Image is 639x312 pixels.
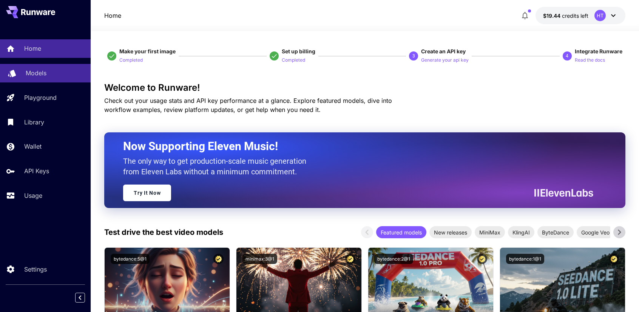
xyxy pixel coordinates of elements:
div: New releases [429,226,472,238]
span: Check out your usage stats and API key performance at a glance. Explore featured models, dive int... [104,97,392,113]
p: Test drive the best video models [104,227,223,238]
p: 3 [412,53,415,59]
button: bytedance:5@1 [111,254,150,264]
span: $19.44 [543,12,562,19]
span: Integrate Runware [575,48,622,54]
button: Completed [119,55,143,64]
button: bytedance:1@1 [506,254,544,264]
h3: Welcome to Runware! [104,82,625,93]
p: Playground [24,93,57,102]
p: The only way to get production-scale music generation from Eleven Labs without a minimum commitment. [123,156,312,177]
button: Read the docs [575,55,605,64]
p: Generate your api key [421,57,469,64]
div: $19.4424 [543,12,588,20]
span: Make your first image [119,48,176,54]
span: ByteDance [537,228,574,236]
span: Set up billing [282,48,315,54]
p: Completed [282,57,305,64]
button: Certified Model – Vetted for best performance and includes a commercial license. [345,254,355,264]
p: Models [26,68,46,78]
p: Read the docs [575,57,605,64]
p: Home [24,44,41,53]
nav: breadcrumb [104,11,121,20]
span: KlingAI [508,228,534,236]
div: KlingAI [508,226,534,238]
div: Collapse sidebar [81,291,91,304]
button: $19.4424HT [536,7,625,24]
button: minimax:3@1 [242,254,277,264]
p: API Keys [24,166,49,175]
button: Certified Model – Vetted for best performance and includes a commercial license. [213,254,224,264]
div: Google Veo [577,226,614,238]
button: Collapse sidebar [75,293,85,303]
span: Featured models [376,228,426,236]
p: 4 [566,53,568,59]
span: Create an API key [421,48,466,54]
button: Certified Model – Vetted for best performance and includes a commercial license. [477,254,487,264]
button: Generate your api key [421,55,469,64]
p: Wallet [24,142,42,151]
p: Library [24,118,44,127]
span: MiniMax [475,228,505,236]
button: Completed [282,55,305,64]
div: MiniMax [475,226,505,238]
a: Try It Now [123,185,171,201]
span: credits left [562,12,588,19]
div: Featured models [376,226,426,238]
h2: Now Supporting Eleven Music! [123,139,587,154]
p: Settings [24,265,47,274]
div: ByteDance [537,226,574,238]
span: Google Veo [577,228,614,236]
a: Home [104,11,121,20]
button: bytedance:2@1 [374,254,413,264]
span: New releases [429,228,472,236]
p: Completed [119,57,143,64]
button: Certified Model – Vetted for best performance and includes a commercial license. [609,254,619,264]
div: HT [594,10,606,21]
p: Usage [24,191,42,200]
